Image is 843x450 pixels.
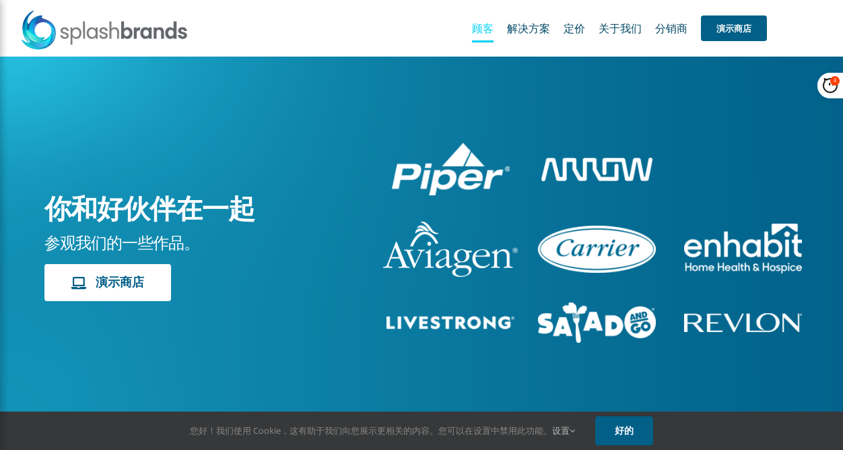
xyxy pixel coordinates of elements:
a: 设置 [552,424,575,437]
font: 演示商店 [96,275,144,290]
font: 顾客 [472,21,494,36]
font: 你和好伙伴在一起 [44,192,255,225]
a: 顾客 [472,7,494,50]
a: 载体-1B [538,224,656,238]
font: 分销商 [655,21,687,36]
img: 我是第二家店 [684,162,802,177]
img: 派珀引航船 [392,143,510,195]
a: sng-1C [538,300,656,315]
img: Enhabit 装备店 [684,224,802,274]
img: 箭牌商店 [541,158,652,181]
font: 解决方案 [507,21,550,36]
a: 箭白 [541,156,652,170]
img: Livestrong 商店 [386,316,514,330]
img: aviagen-1C [383,222,518,277]
img: 露华浓 [684,313,802,332]
a: 演示商店 [44,264,171,301]
img: SplashBrands.com 徽标 [20,9,189,50]
font: 关于我们 [599,21,642,36]
a: 演示商店 [701,7,767,50]
font: 参观我们的一些作品。 [44,233,199,253]
font: 演示商店 [716,23,751,34]
font: 设置 [552,424,570,437]
font: 定价 [564,21,585,36]
font: 您好！我们使用 Cookie，这有助于我们向您展示更相关的内容。您可以在设置中禁用此功能。 [190,424,552,437]
a: 派珀-怀特 [392,141,510,156]
a: 定价 [564,7,585,50]
a: 居住堆叠白色 [684,222,802,236]
a: 好的 [595,416,653,445]
img: 沙拉和外卖店 [538,302,656,343]
a: livestrong-5E-网站 [386,314,514,329]
a: 分销商 [655,7,687,50]
a: 露华浓馥白 [684,311,802,326]
nav: 主菜单 [472,7,767,50]
img: 运营商品牌商店 [538,226,656,273]
a: 居住堆叠白色 [684,160,802,174]
font: 好的 [615,424,634,437]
